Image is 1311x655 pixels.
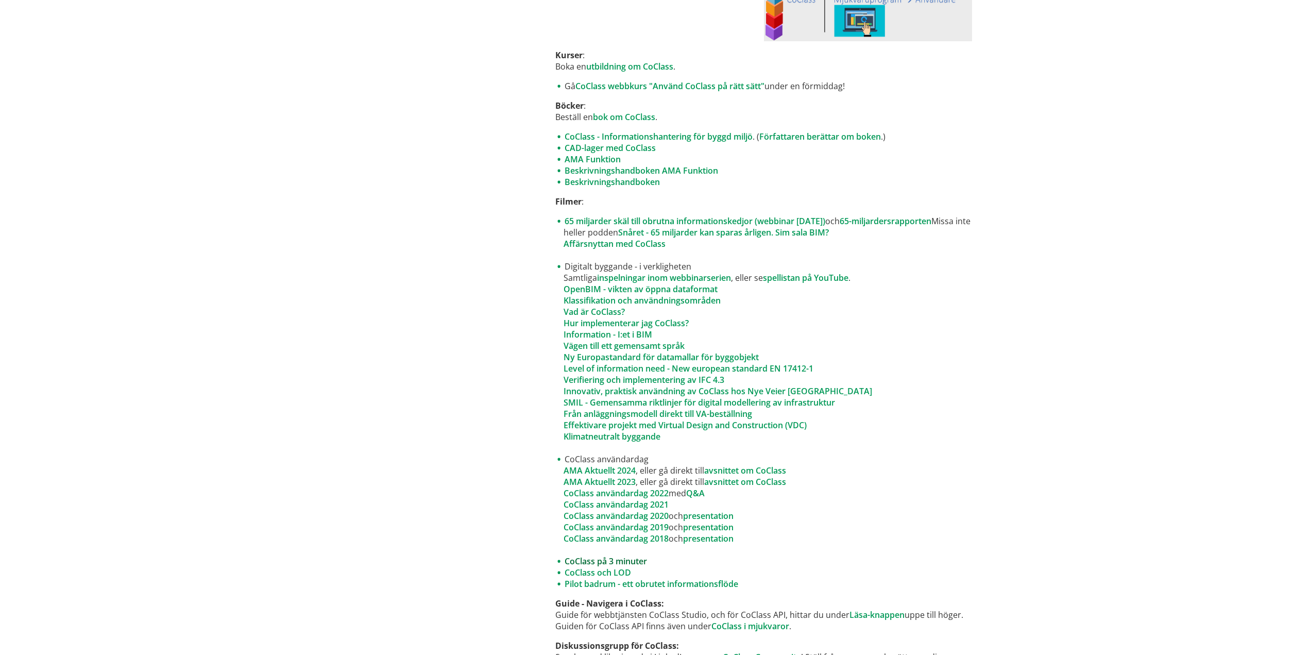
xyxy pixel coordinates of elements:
[565,131,753,142] a: CoClass - Informationshantering för byggd miljö
[564,295,721,306] a: Klassifikation och användningsområden
[564,397,835,408] a: SMIL - Gemensamma riktlinjer för digital modellering av infrastruktur
[564,499,669,510] a: CoClass användardag 2021
[593,111,655,123] a: bok om CoClass
[564,329,652,340] a: Information - I:et i BIM
[564,385,872,397] a: Innovativ, praktisk användning av CoClass hos Nye Veier [GEOGRAPHIC_DATA]
[555,196,582,207] strong: Filmer
[565,578,738,590] a: Pilot badrum - ett obrutet informationsflöde
[564,488,669,499] a: CoClass användardag 2022
[555,100,972,123] p: : Beställ en .
[759,131,881,142] a: Författaren berättar om boken
[564,419,807,431] a: Effektivare projekt med Virtual Design and Construction (VDC)
[564,476,636,488] a: AMA Aktuellt 2023
[555,261,972,454] li: Digitalt byggande - i verkligheten Samtliga , eller se .
[565,165,718,176] a: Beskrivningshandboken AMA Funktion
[564,306,625,317] a: Vad är CoClass?
[564,431,660,442] a: Klimatneutralt byggande
[564,522,669,533] a: CoClass användardag 2019
[564,351,759,363] a: Ny Europastandard för datamallar för byggobjekt
[704,465,786,476] a: avsnittet om CoClass
[840,215,931,227] a: 65-miljardersrapporten
[618,227,829,238] a: Snåret - 65 miljarder kan sparas årligen. Sim sala BIM?
[575,80,764,92] a: CoClass webbkurs "Använd CoClass på rätt sätt"
[686,488,705,499] a: Q&A
[683,522,734,533] a: presentation
[555,598,972,632] p: Guide för webbtjänsten CoClass Studio, och för CoClass API, hittar du under uppe till höger. Guid...
[555,131,972,142] li: . ( .)
[565,154,621,165] a: AMA Funktion
[849,609,905,620] a: Läsa-knappen
[704,476,786,488] a: avsnittet om CoClass
[565,176,660,188] a: Beskrivningshandboken
[683,533,734,544] a: presentation
[564,408,752,419] a: Från anläggningsmodell direkt till VA-beställning
[565,215,825,227] a: 65 miljarder skäl till obrutna informationskedjor (webbinar [DATE])
[564,374,724,385] a: Verifiering och implementering av IFC 4.3
[564,465,636,476] a: AMA Aktuellt 2024
[555,196,972,207] p: :
[555,49,583,61] strong: Kurser
[555,49,972,72] p: : Boka en .
[564,317,689,329] a: Hur implementerar jag CoClass?
[555,215,972,261] li: och Missa inte heller podden
[586,61,673,72] a: utbildning om CoClass
[763,272,848,283] a: spellistan på YouTube
[565,567,631,578] a: CoClass och LOD
[565,556,647,567] a: CoClass på 3 minuter
[555,454,972,556] li: CoClass användardag , eller gå direkt till , eller gå direkt till med och och och
[555,640,679,651] strong: Diskussionsgrupp för CoClass:
[711,620,789,632] a: CoClass i mjukvaror
[564,340,685,351] a: Vägen till ett gemensamt språk
[597,272,731,283] a: inspelningar inom webbinarserien
[564,283,718,295] a: OpenBIM - vikten av öppna dataformat
[564,533,669,544] a: CoClass användardag 2018
[555,598,664,609] strong: Guide - Navigera i CoClass:
[555,100,584,111] strong: Böcker
[564,510,669,522] a: CoClass användardag 2020
[564,238,666,249] a: Affärsnyttan med CoClass
[683,510,734,522] a: presentation
[555,80,972,92] li: Gå under en förmiddag!
[565,142,656,154] a: CAD-lager med CoClass
[564,363,813,374] a: Level of information need - New european standard EN 17412-1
